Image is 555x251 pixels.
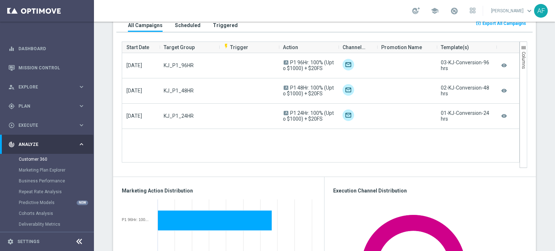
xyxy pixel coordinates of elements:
[126,88,142,94] span: [DATE]
[19,208,93,219] div: Cohorts Analysis
[8,103,15,109] i: gps_fixed
[128,22,163,29] h3: All Campaigns
[474,18,527,29] button: open_in_browser Export All Campaigns
[18,39,85,58] a: Dashboard
[441,60,492,71] div: 03-KJ-Conversion-96hrs
[8,46,15,52] i: equalizer
[521,52,526,69] span: Columns
[19,178,75,184] a: Business Performance
[490,5,534,16] a: [PERSON_NAME]keyboard_arrow_down
[175,22,201,29] h3: Scheduled
[126,62,142,68] span: [DATE]
[8,122,78,129] div: Execute
[8,58,85,77] div: Mission Control
[223,43,229,49] i: flash_on
[8,142,85,147] button: track_changes Analyze keyboard_arrow_right
[283,110,334,122] span: P1 24Hr: 100% (Upto $1000) + $20FS
[8,65,85,71] button: Mission Control
[126,40,149,55] span: Start Date
[441,85,492,96] div: 02-KJ-Conversion-48hrs
[283,40,298,55] span: Action
[19,154,93,165] div: Customer 360
[164,62,194,68] span: KJ_P1_96HR
[283,85,334,96] span: P1 48Hr: 100% (Upto $1000) + $20FS
[18,142,78,147] span: Analyze
[500,61,508,70] i: remove_red_eye
[19,156,75,162] a: Customer 360
[223,44,248,50] span: Trigger
[284,111,288,115] span: A
[284,60,288,65] span: A
[500,86,508,96] i: remove_red_eye
[18,85,78,89] span: Explore
[19,165,93,176] div: Marketing Plan Explorer
[534,4,548,18] div: AF
[19,200,75,205] a: Predictive Models
[19,176,93,186] div: Business Performance
[8,141,78,148] div: Analyze
[164,88,194,94] span: KJ_P1_48HR
[18,123,78,127] span: Execute
[343,109,354,121] img: Optimail
[7,238,14,245] i: settings
[19,230,93,241] div: BI Studio
[8,122,15,129] i: play_circle_outline
[78,83,85,90] i: keyboard_arrow_right
[284,86,288,90] span: A
[164,40,195,55] span: Target Group
[8,103,85,109] button: gps_fixed Plan keyboard_arrow_right
[77,200,88,205] div: NEW
[8,122,85,128] button: play_circle_outline Execute keyboard_arrow_right
[18,104,78,108] span: Plan
[333,187,527,194] h3: Execution Channel Distribution
[126,113,142,119] span: [DATE]
[8,39,85,58] div: Dashboard
[164,113,194,119] span: KJ_P1_24HR
[381,40,422,55] span: Promotion Name
[122,217,152,222] div: P1 96Hr: 100% (Upto $1000) + $20FS
[211,18,240,32] button: Triggered
[343,40,367,55] span: Channel(s)
[431,7,439,15] span: school
[8,46,85,52] button: equalizer Dashboard
[8,84,85,90] button: person_search Explore keyboard_arrow_right
[500,111,508,121] i: remove_red_eye
[19,167,75,173] a: Marketing Plan Explorer
[441,40,469,55] span: Template(s)
[19,219,93,230] div: Deliverability Metrics
[78,103,85,109] i: keyboard_arrow_right
[283,60,334,71] span: P1 96Hr: 100% (Upto $1000) + $20FS
[8,103,78,109] div: Plan
[19,221,75,227] a: Deliverability Metrics
[19,189,75,195] a: Repeat Rate Analysis
[19,197,93,208] div: Predictive Models
[126,18,164,32] button: All Campaigns
[19,186,93,197] div: Repeat Rate Analysis
[343,84,354,96] img: Optimail
[17,239,39,244] a: Settings
[78,122,85,129] i: keyboard_arrow_right
[122,187,315,194] h3: Marketing Action Distribution
[8,84,15,90] i: person_search
[8,141,15,148] i: track_changes
[19,211,75,216] a: Cohorts Analysis
[213,22,238,29] h3: Triggered
[525,7,533,15] span: keyboard_arrow_down
[78,141,85,148] i: keyboard_arrow_right
[343,59,354,70] img: Optimail
[173,18,202,32] button: Scheduled
[476,20,481,26] i: open_in_browser
[441,110,492,122] div: 01-KJ-Conversion-24hrs
[18,58,85,77] a: Mission Control
[8,84,78,90] div: Explore
[482,21,526,26] span: Export All Campaigns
